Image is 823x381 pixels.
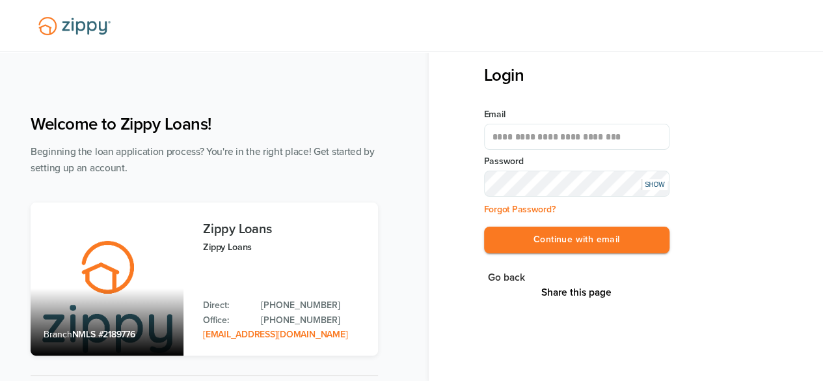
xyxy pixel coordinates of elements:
a: Email Address: zippyguide@zippymh.com [203,329,347,340]
span: NMLS #2189776 [72,329,135,340]
a: Office Phone: 512-975-2947 [261,313,365,328]
span: Beginning the loan application process? You're in the right place! Get started by setting up an a... [31,146,375,174]
input: Email Address [484,124,669,150]
label: Email [484,108,669,121]
button: Continue with email [484,227,669,253]
h1: Welcome to Zippy Loans! [31,114,378,134]
img: Lender Logo [31,11,118,41]
p: Direct: [203,298,248,313]
p: Office: [203,313,248,328]
div: SHOW [641,179,668,190]
a: Direct Phone: 512-975-2947 [261,298,365,313]
button: Go back [484,269,529,287]
h3: Login [484,65,669,85]
a: Forgot Password? [484,204,556,215]
input: Input Password [484,171,669,197]
h3: Zippy Loans [203,222,365,236]
button: Share This Page [537,286,615,299]
span: Branch [44,329,72,340]
p: Zippy Loans [203,240,365,255]
label: Password [484,155,669,168]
